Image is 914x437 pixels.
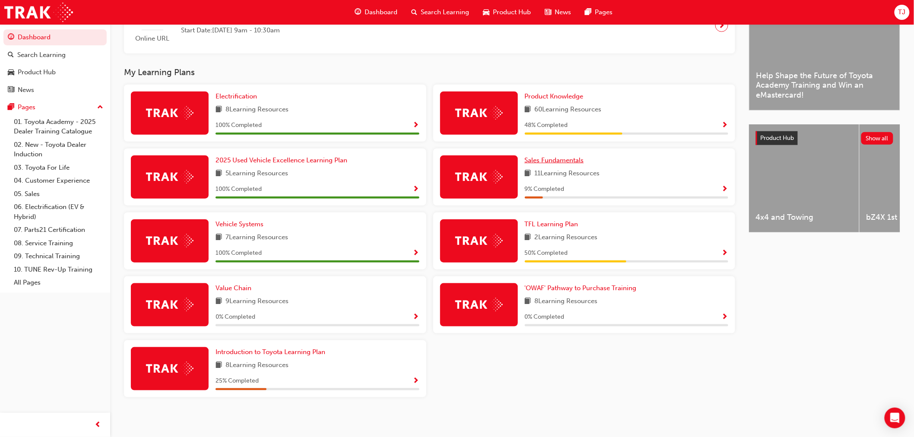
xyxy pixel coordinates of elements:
img: Trak [4,3,73,22]
span: Show Progress [413,377,419,385]
span: guage-icon [8,34,14,41]
span: Show Progress [413,186,419,193]
a: 03. Toyota For Life [10,161,107,174]
a: 09. Technical Training [10,250,107,263]
span: book-icon [216,232,222,243]
a: All Pages [10,276,107,289]
img: Trak [146,170,194,184]
a: 05. Sales [10,187,107,201]
a: 07. Parts21 Certification [10,223,107,237]
span: Pages [595,7,613,17]
div: Pages [18,102,35,112]
button: Show Progress [413,120,419,131]
img: Trak [146,234,194,247]
span: Product Hub [493,7,531,17]
span: Dashboard [365,7,398,17]
span: TFL Learning Plan [525,220,578,228]
span: 8 Learning Resources [225,104,289,115]
a: Dashboard [3,29,107,45]
a: guage-iconDashboard [348,3,405,21]
span: 0 % Completed [216,312,255,322]
a: Introduction to Toyota Learning Plan [216,347,329,357]
a: Online URLToyota For Life In Action - Virtual ClassroomStart Date:[DATE] 9am - 10:30am [131,4,728,47]
span: guage-icon [355,7,362,18]
img: Trak [455,298,503,311]
button: Show Progress [722,120,728,131]
span: Value Chain [216,284,251,292]
button: Pages [3,99,107,115]
span: News [555,7,571,17]
span: Online URL [131,34,174,44]
span: book-icon [216,296,222,307]
a: Product Knowledge [525,92,587,101]
a: 01. Toyota Academy - 2025 Dealer Training Catalogue [10,115,107,138]
button: Show Progress [413,184,419,195]
span: next-icon [719,19,725,32]
span: Help Shape the Future of Toyota Academy Training and Win an eMastercard! [756,71,893,100]
span: prev-icon [95,420,102,431]
span: car-icon [483,7,490,18]
span: Show Progress [722,122,728,130]
span: Show Progress [413,122,419,130]
span: 100 % Completed [216,120,262,130]
span: Sales Fundamentals [525,156,584,164]
span: Product Knowledge [525,92,584,100]
a: 06. Electrification (EV & Hybrid) [10,200,107,223]
a: Search Learning [3,47,107,63]
a: TFL Learning Plan [525,219,582,229]
span: book-icon [525,232,531,243]
span: pages-icon [585,7,592,18]
span: Electrification [216,92,257,100]
button: TJ [895,5,910,20]
span: Product Hub [761,134,794,142]
img: Trak [455,234,503,247]
span: book-icon [216,168,222,179]
a: 08. Service Training [10,237,107,250]
div: News [18,85,34,95]
span: 9 Learning Resources [225,296,289,307]
span: news-icon [545,7,552,18]
img: Trak [146,362,194,375]
img: Trak [146,106,194,120]
span: Start Date: [DATE] 9am - 10:30am [181,25,314,35]
span: Show Progress [722,186,728,193]
span: 7 Learning Resources [225,232,288,243]
span: 11 Learning Resources [535,168,600,179]
span: book-icon [525,296,531,307]
span: book-icon [216,360,222,371]
span: 100 % Completed [216,184,262,194]
a: news-iconNews [538,3,578,21]
span: search-icon [412,7,418,18]
button: Show Progress [722,312,728,323]
span: 60 Learning Resources [535,104,602,115]
span: 100 % Completed [216,248,262,258]
button: Show Progress [722,184,728,195]
a: Product Hub [3,64,107,80]
a: Product HubShow all [756,131,893,145]
span: 9 % Completed [525,184,565,194]
span: Show Progress [413,313,419,321]
span: Introduction to Toyota Learning Plan [216,348,325,356]
span: 8 Learning Resources [225,360,289,371]
div: Product Hub [18,67,56,77]
span: 25 % Completed [216,376,259,386]
button: Show all [861,132,894,145]
button: Show Progress [413,312,419,323]
span: up-icon [97,102,103,113]
a: 10. TUNE Rev-Up Training [10,263,107,276]
span: 4x4 and Towing [756,212,852,222]
span: news-icon [8,86,14,94]
a: News [3,82,107,98]
span: 2 Learning Resources [535,232,598,243]
span: Search Learning [421,7,470,17]
span: 5 Learning Resources [225,168,288,179]
span: Vehicle Systems [216,220,263,228]
span: Show Progress [413,250,419,257]
span: car-icon [8,69,14,76]
a: 4x4 and Towing [749,124,859,232]
button: DashboardSearch LearningProduct HubNews [3,28,107,99]
a: 2025 Used Vehicle Excellence Learning Plan [216,155,351,165]
span: Show Progress [722,313,728,321]
a: 02. New - Toyota Dealer Induction [10,138,107,161]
